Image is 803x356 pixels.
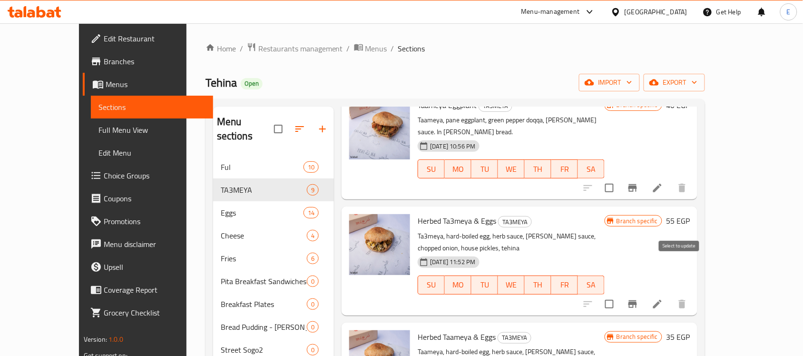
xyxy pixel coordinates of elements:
[521,6,580,18] div: Menu-management
[666,214,690,227] h6: 55 EGP
[555,162,574,176] span: FR
[644,74,705,91] button: export
[104,307,206,318] span: Grocery Checklist
[307,298,319,310] div: items
[613,332,662,341] span: Branch specific
[307,323,318,332] span: 0
[449,162,468,176] span: MO
[671,293,694,316] button: delete
[499,217,531,227] span: TA3MEYA
[418,214,496,228] span: Herbed Ta3meya & Eggs
[213,201,334,224] div: Eggs14
[98,124,206,136] span: Full Menu View
[666,330,690,344] h6: 35 EGP
[418,276,445,295] button: SU
[498,332,531,344] div: TA3MEYA
[108,333,123,346] span: 1.0.0
[445,159,471,178] button: MO
[354,42,387,55] a: Menus
[502,278,521,292] span: WE
[498,159,525,178] button: WE
[221,344,307,356] span: Street Sogo2
[221,161,304,173] span: Ful
[213,224,334,247] div: Cheese4
[498,276,525,295] button: WE
[83,210,213,233] a: Promotions
[418,159,445,178] button: SU
[625,7,687,17] div: [GEOGRAPHIC_DATA]
[418,230,605,254] p: Ta3meya, hard-boiled egg, herb sauce, [PERSON_NAME] sauce, chopped onion, house pickles, tehina
[498,332,531,343] span: TA3MEYA
[213,293,334,316] div: Breakfast Plates0
[91,96,213,119] a: Sections
[206,43,236,54] a: Home
[241,78,263,89] div: Open
[213,270,334,293] div: Pita Breakfast Sandwiches0
[582,162,601,176] span: SA
[213,247,334,270] div: Fries6
[104,216,206,227] span: Promotions
[599,178,619,198] span: Select to update
[307,344,319,356] div: items
[221,321,307,333] div: Bread Pudding - Om Ali's Cool Cousin
[422,162,441,176] span: SU
[347,43,350,54] li: /
[307,184,319,196] div: items
[304,208,318,218] span: 14
[98,147,206,158] span: Edit Menu
[206,42,705,55] nav: breadcrumb
[221,298,307,310] span: Breakfast Plates
[268,119,288,139] span: Select all sections
[221,207,304,218] span: Eggs
[221,321,307,333] span: Bread Pudding - [PERSON_NAME] Cool Cousin
[240,43,243,54] li: /
[247,42,343,55] a: Restaurants management
[213,178,334,201] div: TA3MEYA9
[307,346,318,355] span: 0
[213,316,334,338] div: Bread Pudding - [PERSON_NAME] Cool Cousin0
[445,276,471,295] button: MO
[84,333,107,346] span: Version:
[529,278,548,292] span: TH
[221,253,307,264] span: Fries
[83,233,213,256] a: Menu disclaimer
[651,77,697,89] span: export
[307,254,318,263] span: 6
[582,278,601,292] span: SA
[104,238,206,250] span: Menu disclaimer
[307,277,318,286] span: 0
[83,164,213,187] a: Choice Groups
[213,156,334,178] div: Ful10
[304,207,319,218] div: items
[221,230,307,241] span: Cheese
[307,186,318,195] span: 9
[422,278,441,292] span: SU
[365,43,387,54] span: Menus
[475,278,494,292] span: TU
[787,7,791,17] span: E
[449,278,468,292] span: MO
[98,101,206,113] span: Sections
[311,118,334,140] button: Add section
[307,253,319,264] div: items
[91,119,213,141] a: Full Menu View
[104,33,206,44] span: Edit Restaurant
[104,193,206,204] span: Coupons
[206,72,237,93] span: Tehina
[502,162,521,176] span: WE
[471,159,498,178] button: TU
[671,177,694,199] button: delete
[307,231,318,240] span: 4
[83,301,213,324] a: Grocery Checklist
[91,141,213,164] a: Edit Menu
[525,276,551,295] button: TH
[551,276,578,295] button: FR
[221,276,307,287] div: Pita Breakfast Sandwiches
[83,50,213,73] a: Branches
[83,256,213,278] a: Upsell
[104,170,206,181] span: Choice Groups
